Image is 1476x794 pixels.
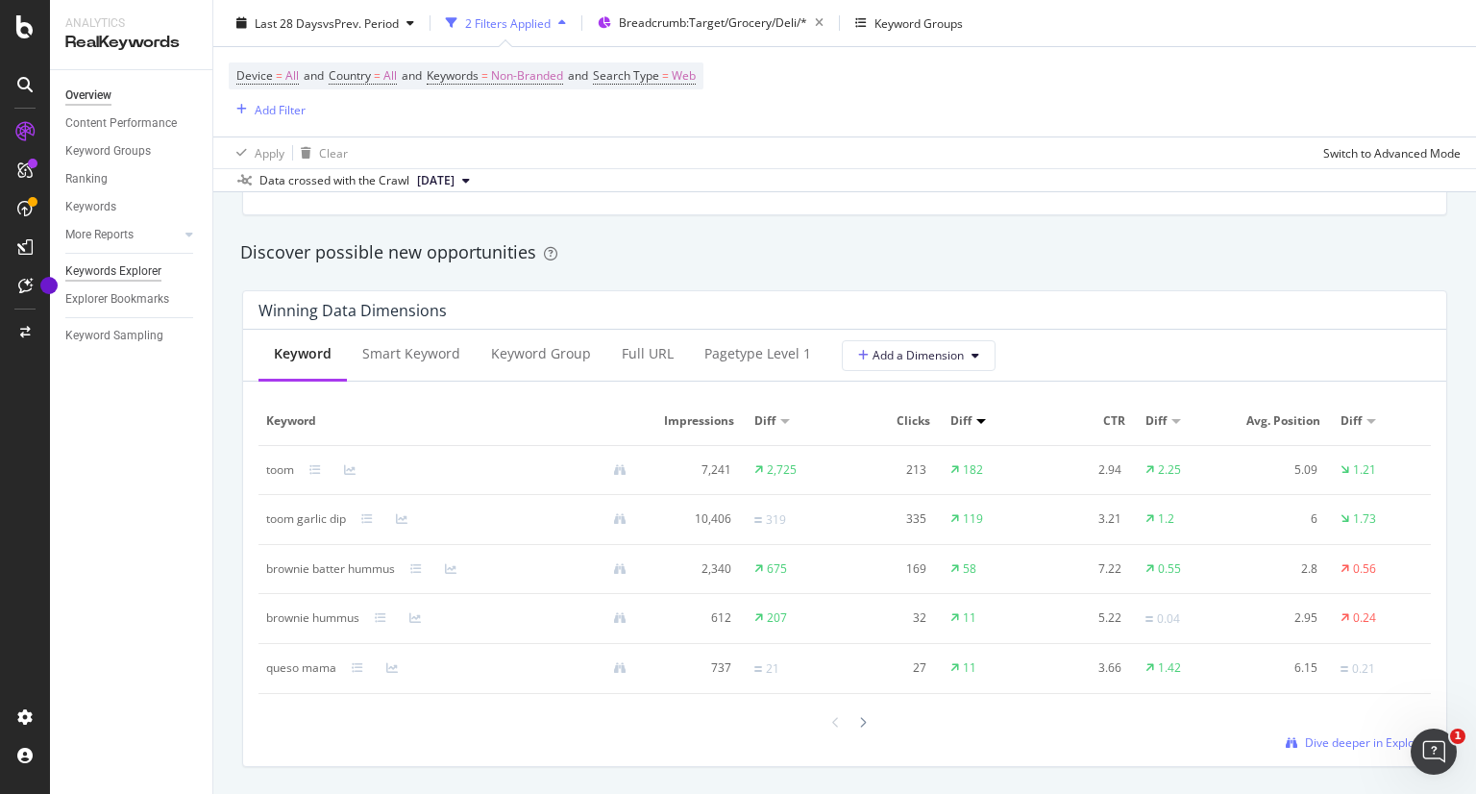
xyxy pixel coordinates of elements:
div: Clear [319,144,348,161]
button: Breadcrumb:Target/Grocery/Deli/* [590,8,831,38]
span: 1 [1450,729,1465,744]
span: Add a Dimension [858,347,964,363]
div: 335 [852,510,926,528]
button: Add a Dimension [842,340,996,371]
span: Keyword [266,412,637,430]
div: Add Filter [255,101,306,117]
span: = [662,67,669,84]
div: 2,340 [657,560,731,578]
span: Avg. Position [1243,412,1321,430]
a: Keywords [65,197,199,217]
div: 10,406 [657,510,731,528]
div: Switch to Advanced Mode [1323,144,1461,161]
iframe: Intercom live chat [1411,729,1457,775]
div: Winning Data Dimensions [258,301,447,320]
span: Device [236,67,273,84]
span: Search Type [593,67,659,84]
button: Add Filter [229,98,306,121]
div: 21 [766,660,779,678]
a: Ranking [65,169,199,189]
div: Apply [255,144,284,161]
span: Diff [754,412,775,430]
div: 11 [963,659,976,677]
div: RealKeywords [65,32,197,54]
div: brownie batter hummus [266,560,395,578]
div: Content Performance [65,113,177,134]
span: = [374,67,381,84]
div: 7,241 [657,461,731,479]
div: Keyword [274,344,332,363]
div: 2.95 [1243,609,1317,627]
div: 1.21 [1353,461,1376,479]
span: Keywords [427,67,479,84]
div: 2 Filters Applied [465,14,551,31]
div: 3.21 [1047,510,1121,528]
div: Smart Keyword [362,344,460,363]
div: 737 [657,659,731,677]
button: Last 28 DaysvsPrev. Period [229,8,422,38]
span: Clicks [852,412,930,430]
span: 2025 Sep. 29th [417,172,455,189]
div: Keyword Groups [65,141,151,161]
button: Clear [293,137,348,168]
div: 119 [963,510,983,528]
div: 675 [767,560,787,578]
div: 0.24 [1353,609,1376,627]
a: Keywords Explorer [65,261,199,282]
div: 7.22 [1047,560,1121,578]
div: Full URL [622,344,674,363]
span: Country [329,67,371,84]
div: queso mama [266,659,336,677]
span: = [481,67,488,84]
div: 5.22 [1047,609,1121,627]
div: 58 [963,560,976,578]
div: Analytics [65,15,197,32]
div: 0.56 [1353,560,1376,578]
div: Explorer Bookmarks [65,289,169,310]
a: Explorer Bookmarks [65,289,199,310]
div: 169 [852,560,926,578]
div: Keywords Explorer [65,261,161,282]
div: 213 [852,461,926,479]
span: and [304,67,324,84]
div: Keyword Sampling [65,326,163,346]
div: 6.15 [1243,659,1317,677]
button: Switch to Advanced Mode [1316,137,1461,168]
span: vs Prev. Period [323,14,399,31]
span: All [383,62,397,89]
button: Keyword Groups [848,8,971,38]
button: Apply [229,137,284,168]
div: 3.66 [1047,659,1121,677]
button: [DATE] [409,169,478,192]
a: More Reports [65,225,180,245]
div: Data crossed with the Crawl [259,172,409,189]
div: 2.25 [1158,461,1181,479]
div: 0.55 [1158,560,1181,578]
div: Keywords [65,197,116,217]
div: Overview [65,86,111,106]
span: Diff [1341,412,1362,430]
a: Content Performance [65,113,199,134]
div: 1.73 [1353,510,1376,528]
a: Keyword Sampling [65,326,199,346]
div: 2.94 [1047,461,1121,479]
img: Equal [754,517,762,523]
span: Breadcrumb: Target/Grocery/Deli/* [619,14,807,31]
a: Overview [65,86,199,106]
a: Keyword Groups [65,141,199,161]
button: 2 Filters Applied [438,8,574,38]
img: Equal [1145,616,1153,622]
span: Web [672,62,696,89]
div: toom [266,461,294,479]
div: 0.04 [1157,610,1180,628]
span: Last 28 Days [255,14,323,31]
div: Tooltip anchor [40,277,58,294]
a: Dive deeper in Explorer [1286,734,1431,751]
div: Keyword Group [491,344,591,363]
span: and [402,67,422,84]
span: Non-Branded [491,62,563,89]
div: 2.8 [1243,560,1317,578]
span: Impressions [657,412,735,430]
span: Diff [950,412,972,430]
span: All [285,62,299,89]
